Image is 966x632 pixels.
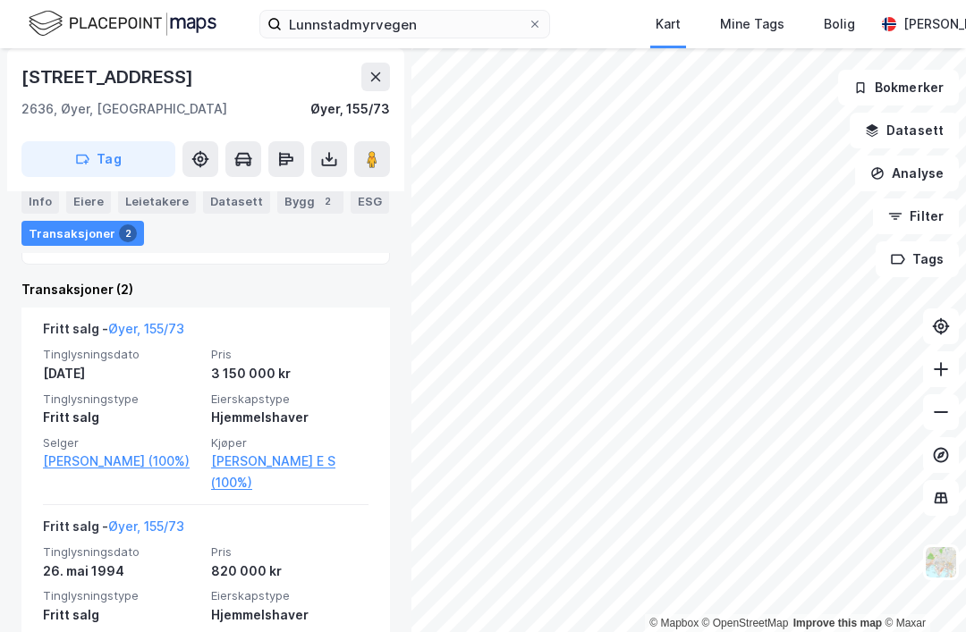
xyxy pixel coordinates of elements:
[877,546,966,632] iframe: Chat Widget
[43,516,184,544] div: Fritt salg -
[720,13,784,35] div: Mine Tags
[211,604,369,626] div: Hjemmelshaver
[211,363,369,384] div: 3 150 000 kr
[108,518,184,534] a: Øyer, 155/73
[108,321,184,336] a: Øyer, 155/73
[649,617,699,629] a: Mapbox
[118,189,196,214] div: Leietakere
[282,11,528,38] input: Søk på adresse, matrikkel, gårdeiere, leietakere eller personer
[43,451,200,472] a: [PERSON_NAME] (100%)
[21,189,59,214] div: Info
[924,545,958,579] img: Z
[66,189,111,214] div: Eiere
[211,347,369,362] span: Pris
[21,141,175,177] button: Tag
[351,189,389,214] div: ESG
[310,98,390,120] div: Øyer, 155/73
[43,407,200,428] div: Fritt salg
[855,156,959,191] button: Analyse
[43,435,200,451] span: Selger
[119,224,137,242] div: 2
[873,198,959,234] button: Filter
[21,279,390,300] div: Transaksjoner (2)
[318,192,336,210] div: 2
[877,546,966,632] div: Kontrollprogram for chat
[211,560,369,582] div: 820 000 kr
[211,435,369,451] span: Kjøper
[43,560,200,582] div: 26. mai 1994
[824,13,855,35] div: Bolig
[211,392,369,407] span: Eierskapstype
[211,588,369,603] span: Eierskapstype
[43,588,200,603] span: Tinglysningstype
[21,221,144,246] div: Transaksjoner
[21,98,227,120] div: 2636, Øyer, [GEOGRAPHIC_DATA]
[21,63,197,91] div: [STREET_ADDRESS]
[43,318,184,347] div: Fritt salg -
[850,113,959,148] button: Datasett
[29,8,216,39] img: logo.f888ab2527a4732fd821a326f86c7f29.svg
[43,544,200,560] span: Tinglysningsdato
[43,363,200,384] div: [DATE]
[838,70,959,105] button: Bokmerker
[793,617,882,629] a: Improve this map
[211,407,369,428] div: Hjemmelshaver
[277,189,343,214] div: Bygg
[876,241,959,277] button: Tags
[702,617,789,629] a: OpenStreetMap
[656,13,681,35] div: Kart
[43,392,200,407] span: Tinglysningstype
[211,544,369,560] span: Pris
[211,451,369,493] a: [PERSON_NAME] E S (100%)
[203,189,270,214] div: Datasett
[43,604,200,626] div: Fritt salg
[43,347,200,362] span: Tinglysningsdato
